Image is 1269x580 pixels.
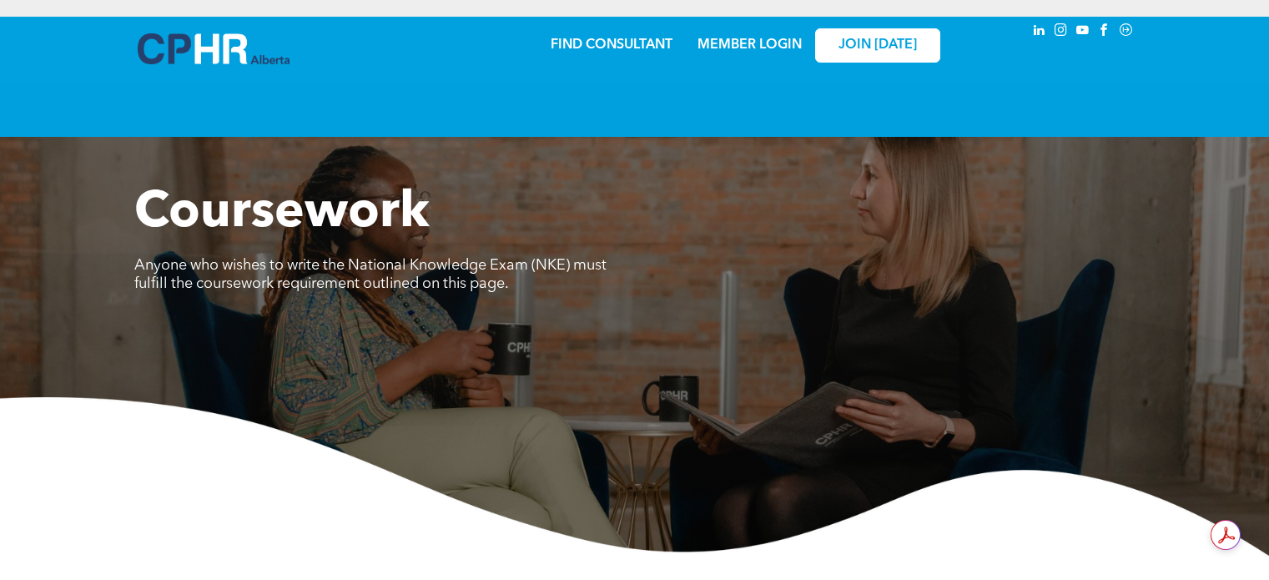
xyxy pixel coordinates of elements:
[551,38,672,52] a: FIND CONSULTANT
[138,33,290,64] img: A blue and white logo for cp alberta
[1074,21,1092,43] a: youtube
[134,189,430,239] span: Coursework
[697,38,802,52] a: MEMBER LOGIN
[815,28,940,63] a: JOIN [DATE]
[1117,21,1136,43] a: Social network
[838,38,917,53] span: JOIN [DATE]
[1052,21,1070,43] a: instagram
[1095,21,1114,43] a: facebook
[134,258,607,291] span: Anyone who wishes to write the National Knowledge Exam (NKE) must fulfill the coursework requirem...
[1030,21,1049,43] a: linkedin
